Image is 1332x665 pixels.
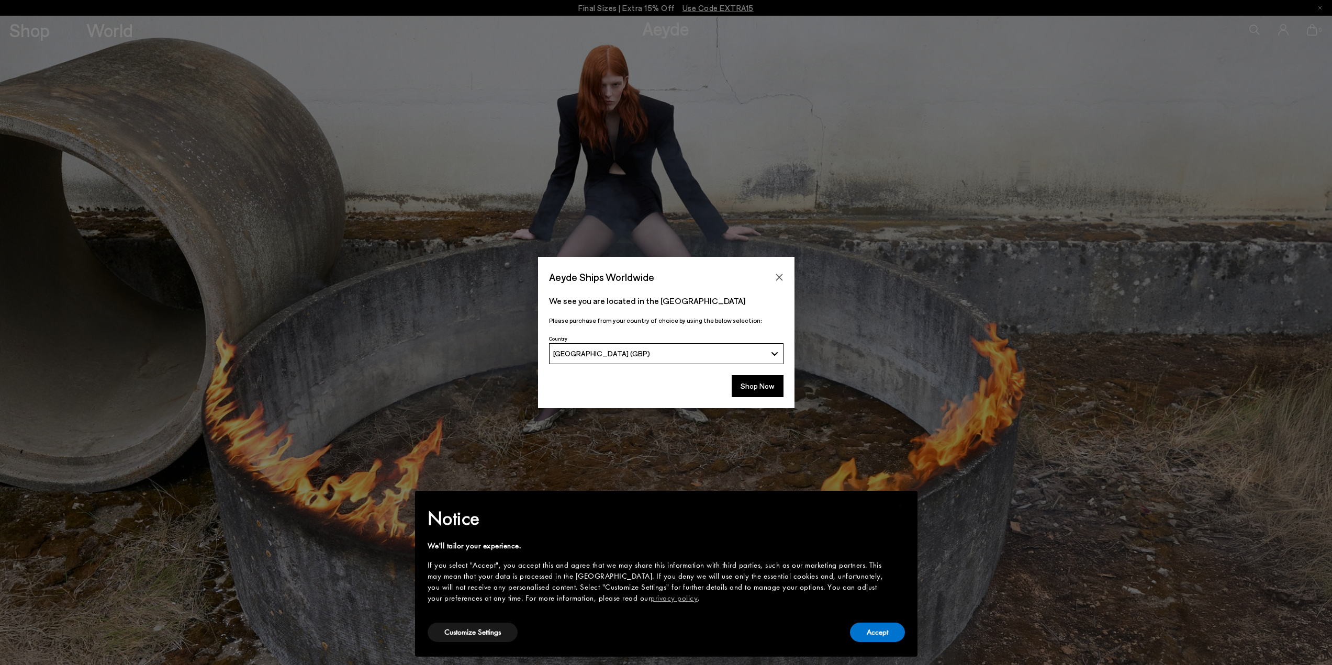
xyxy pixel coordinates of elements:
div: If you select "Accept", you accept this and agree that we may share this information with third p... [428,560,888,604]
span: Aeyde Ships Worldwide [549,268,654,286]
span: × [897,498,904,514]
div: We'll tailor your experience. [428,540,888,551]
button: Shop Now [732,375,783,397]
p: We see you are located in the [GEOGRAPHIC_DATA] [549,295,783,307]
h2: Notice [428,505,888,532]
button: Close this notice [888,494,913,519]
a: privacy policy [651,593,698,603]
button: Close [771,269,787,285]
span: Country [549,335,567,342]
span: [GEOGRAPHIC_DATA] (GBP) [553,349,650,358]
button: Customize Settings [428,623,518,642]
button: Accept [850,623,905,642]
p: Please purchase from your country of choice by using the below selection: [549,315,783,325]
